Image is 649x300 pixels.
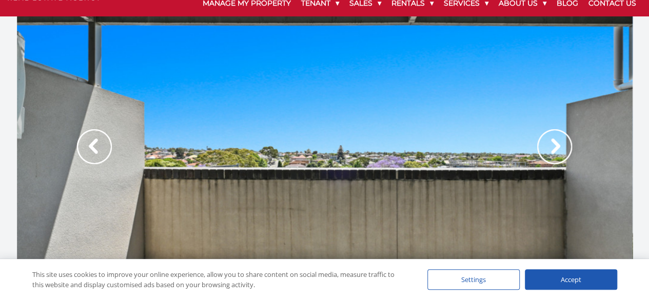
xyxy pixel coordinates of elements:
[77,129,112,164] img: Arrow slider
[537,129,572,164] img: Arrow slider
[32,269,407,290] div: This site uses cookies to improve your online experience, allow you to share content on social me...
[427,269,520,290] div: Settings
[525,269,617,290] div: Accept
